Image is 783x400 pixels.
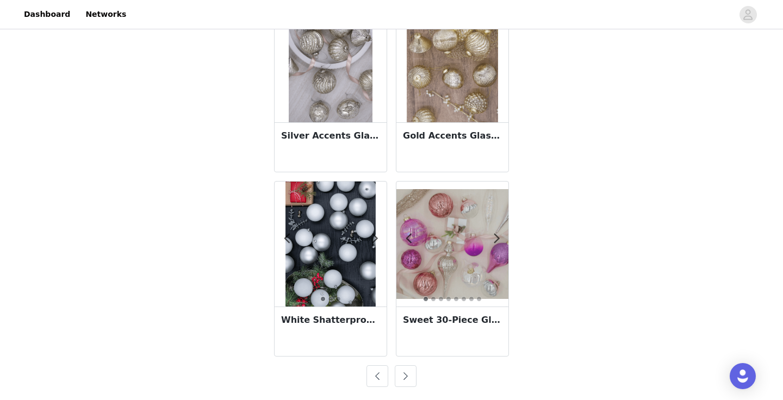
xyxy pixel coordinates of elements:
[335,296,341,302] button: 3
[285,182,375,307] img: King of Christmas White Shatterproof Ornaments (48 Pack)
[281,314,380,327] h3: White Shatterproof Ornaments (48 Pack)
[476,296,482,302] button: 8
[461,296,467,302] button: 6
[730,363,756,389] div: Open Intercom Messenger
[438,296,444,302] button: 3
[431,296,436,302] button: 2
[469,296,474,302] button: 7
[396,189,508,298] img: King of Christmas Sweet 30-Piece Glass Ornament Set (Pink - Purple) Limited Edition
[423,296,428,302] button: 1
[446,296,451,302] button: 4
[320,296,326,302] button: 1
[281,129,380,142] h3: Silver Accents Glass Ornament Set (12 Pack)
[453,296,459,302] button: 5
[17,2,77,27] a: Dashboard
[743,6,753,23] div: avatar
[403,314,502,327] h3: Sweet 30-Piece Glass Ornament Set (Pink - Purple) Limited Edition
[328,296,333,302] button: 2
[403,129,502,142] h3: Gold Accents Glass Ornament Set (12 Pack)
[79,2,133,27] a: Networks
